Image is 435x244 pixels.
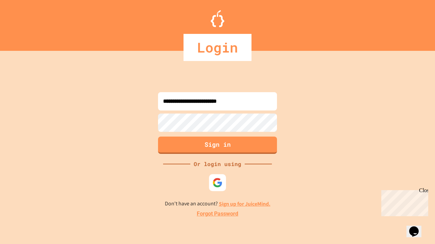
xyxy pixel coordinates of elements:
iframe: chat widget [406,217,428,237]
div: Login [184,34,251,61]
div: Or login using [190,160,245,168]
div: Chat with us now!Close [3,3,47,43]
button: Sign in [158,137,277,154]
iframe: chat widget [379,187,428,216]
a: Sign up for JuiceMind. [219,200,271,207]
a: Forgot Password [197,210,238,218]
p: Don't have an account? [165,200,271,208]
img: google-icon.svg [212,178,223,188]
img: Logo.svg [211,10,224,27]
